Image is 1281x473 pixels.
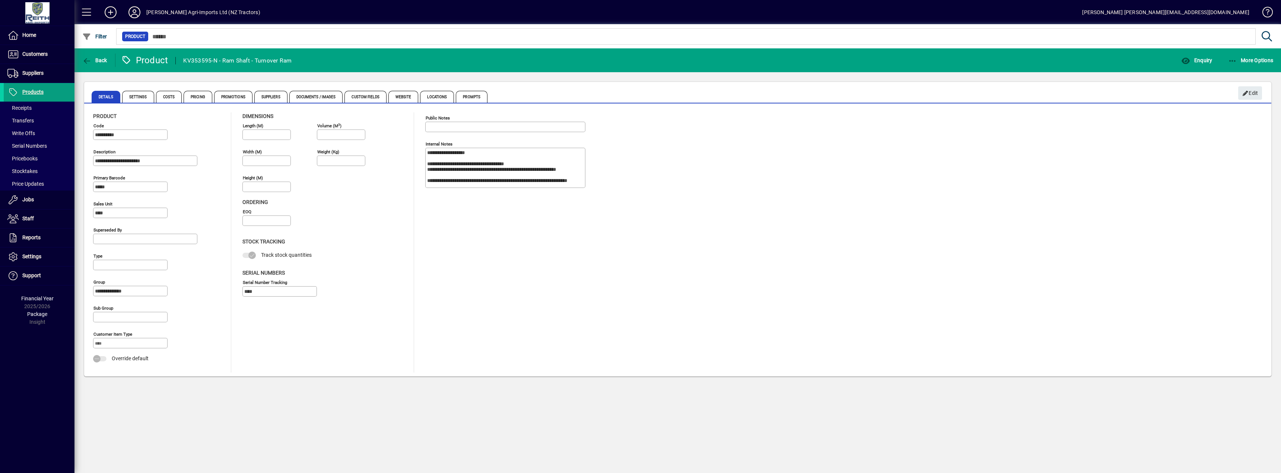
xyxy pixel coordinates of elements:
[4,140,74,152] a: Serial Numbers
[93,113,117,119] span: Product
[1257,1,1272,26] a: Knowledge Base
[93,227,122,233] mat-label: Superseded by
[338,122,340,126] sup: 3
[1181,57,1212,63] span: Enquiry
[1179,54,1214,67] button: Enquiry
[93,306,113,311] mat-label: Sub group
[22,32,36,38] span: Home
[1238,86,1262,100] button: Edit
[82,33,107,39] span: Filter
[93,149,115,154] mat-label: Description
[22,196,34,202] span: Jobs
[289,91,343,103] span: Documents / Images
[93,123,104,128] mat-label: Code
[4,178,74,190] a: Price Updates
[243,149,262,154] mat-label: Width (m)
[4,191,74,209] a: Jobs
[121,54,168,66] div: Product
[125,33,145,40] span: Product
[22,51,48,57] span: Customers
[22,70,44,76] span: Suppliers
[80,30,109,43] button: Filter
[243,209,251,214] mat-label: EOQ
[156,91,182,103] span: Costs
[420,91,454,103] span: Locations
[183,55,292,67] div: KV353595-N - Ram Shaft - Turnover Ram
[22,89,44,95] span: Products
[426,141,452,147] mat-label: Internal Notes
[1242,87,1258,99] span: Edit
[184,91,212,103] span: Pricing
[22,234,41,240] span: Reports
[317,149,339,154] mat-label: Weight (Kg)
[426,115,450,121] mat-label: Public Notes
[242,113,273,119] span: Dimensions
[456,91,487,103] span: Prompts
[214,91,252,103] span: Promotions
[1226,54,1275,67] button: More Options
[92,91,120,103] span: Details
[4,247,74,266] a: Settings
[4,102,74,114] a: Receipts
[7,130,35,136] span: Write Offs
[22,215,34,221] span: Staff
[22,253,41,259] span: Settings
[1228,57,1274,63] span: More Options
[27,311,47,317] span: Package
[4,152,74,165] a: Pricebooks
[4,26,74,45] a: Home
[317,123,341,128] mat-label: Volume (m )
[4,127,74,140] a: Write Offs
[254,91,287,103] span: Suppliers
[122,91,154,103] span: Settings
[93,175,125,180] mat-label: Primary barcode
[82,57,107,63] span: Back
[93,253,102,259] mat-label: Type
[243,279,287,285] mat-label: Serial Number tracking
[93,279,105,285] mat-label: Group
[4,228,74,247] a: Reports
[242,270,285,276] span: Serial Numbers
[74,54,115,67] app-page-header-button: Back
[93,332,132,337] mat-label: Customer Item Type
[99,6,123,19] button: Add
[123,6,146,19] button: Profile
[243,175,263,180] mat-label: Height (m)
[146,6,260,18] div: [PERSON_NAME] Agri-Imports Ltd (NZ Tractors)
[4,114,74,127] a: Transfers
[243,123,263,128] mat-label: Length (m)
[21,295,54,301] span: Financial Year
[242,239,285,245] span: Stock Tracking
[344,91,386,103] span: Custom Fields
[261,252,312,258] span: Track stock quantities
[4,165,74,178] a: Stocktakes
[7,168,38,174] span: Stocktakes
[388,91,419,103] span: Website
[242,199,268,205] span: Ordering
[22,272,41,278] span: Support
[4,45,74,64] a: Customers
[4,266,74,285] a: Support
[1082,6,1249,18] div: [PERSON_NAME] [PERSON_NAME][EMAIL_ADDRESS][DOMAIN_NAME]
[7,156,38,162] span: Pricebooks
[4,64,74,83] a: Suppliers
[112,355,149,361] span: Override default
[7,118,34,124] span: Transfers
[93,201,112,207] mat-label: Sales unit
[7,143,47,149] span: Serial Numbers
[7,181,44,187] span: Price Updates
[7,105,32,111] span: Receipts
[4,210,74,228] a: Staff
[80,54,109,67] button: Back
